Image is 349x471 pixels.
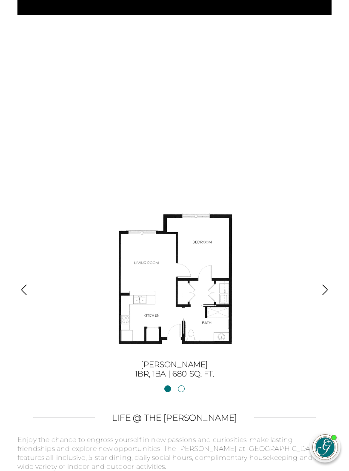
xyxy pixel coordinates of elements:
[112,413,237,423] h2: LIFE @ THE [PERSON_NAME]
[18,284,30,296] img: Show previous
[180,242,340,423] iframe: iframe
[98,204,251,358] img: Glen_IL-Sinclair-680sf.jpg
[18,284,30,297] button: Show previous
[33,360,316,379] h3: [PERSON_NAME] 1BR, 1BA | 680 sq. ft.
[17,436,332,471] p: Enjoy the chance to engross yourself in new passions and curiosities, make lasting friendships an...
[313,435,338,460] img: avatar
